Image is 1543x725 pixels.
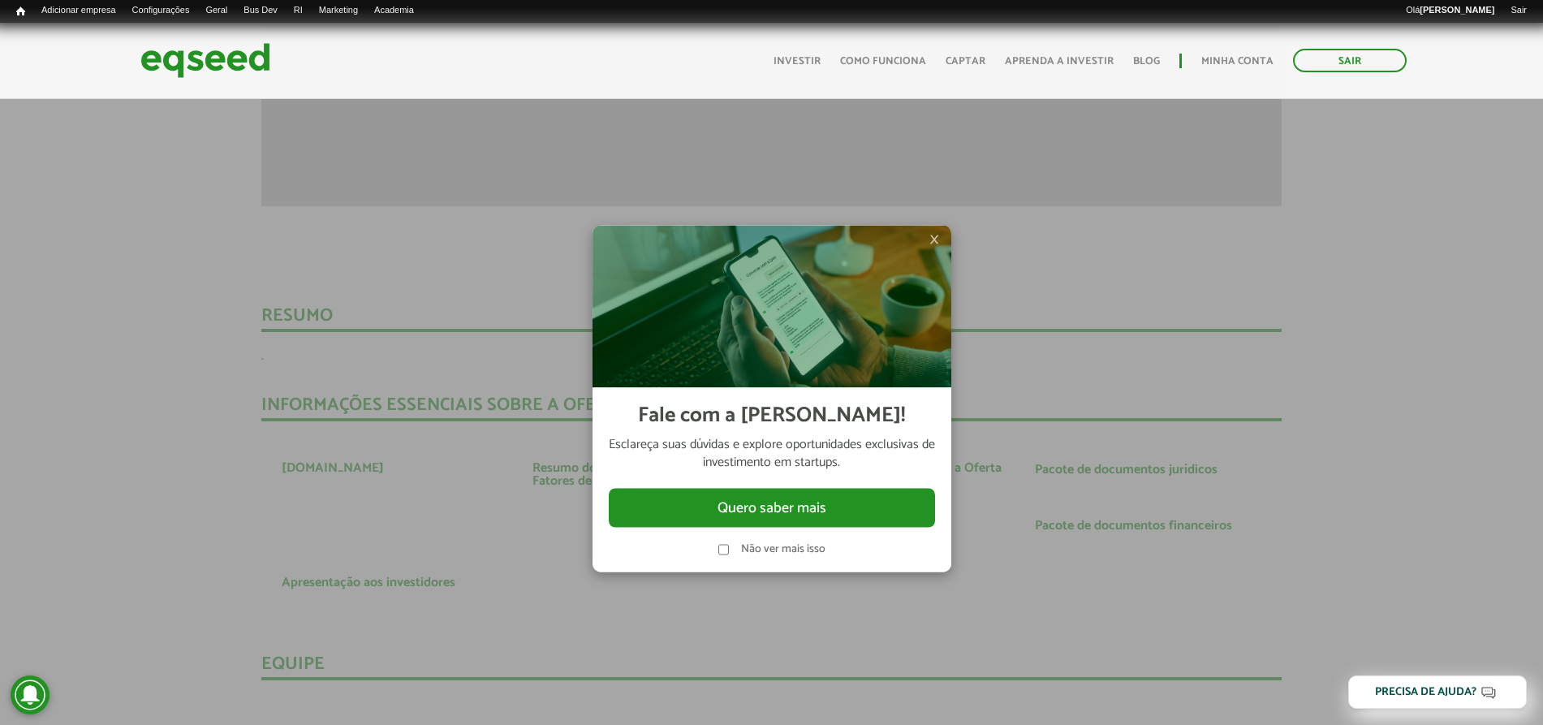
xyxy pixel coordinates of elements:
p: Esclareça suas dúvidas e explore oportunidades exclusivas de investimento em startups. [609,436,935,473]
span: Início [16,6,25,17]
a: Bus Dev [235,4,286,17]
a: Olá[PERSON_NAME] [1398,4,1502,17]
a: Academia [366,4,422,17]
a: Sair [1293,49,1407,72]
a: Investir [774,56,821,67]
a: Captar [946,56,985,67]
span: × [929,230,939,249]
a: Adicionar empresa [33,4,124,17]
a: Geral [197,4,235,17]
a: Minha conta [1201,56,1274,67]
h2: Fale com a [PERSON_NAME]! [638,404,905,428]
img: Imagem celular [593,226,951,388]
label: Não ver mais isso [741,544,825,555]
button: Quero saber mais [609,488,935,527]
img: EqSeed [140,39,270,82]
a: Configurações [124,4,198,17]
a: Sair [1502,4,1535,17]
a: Como funciona [840,56,926,67]
a: Aprenda a investir [1005,56,1114,67]
a: Blog [1133,56,1160,67]
strong: [PERSON_NAME] [1420,5,1494,15]
a: Marketing [311,4,366,17]
a: RI [286,4,311,17]
a: Início [8,4,33,19]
